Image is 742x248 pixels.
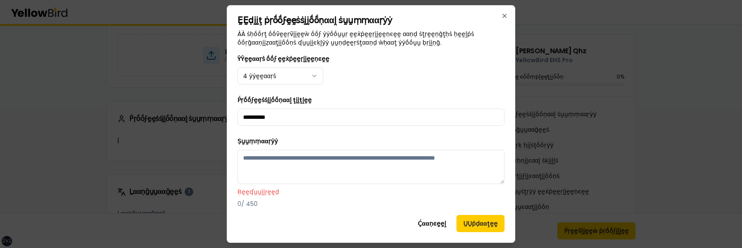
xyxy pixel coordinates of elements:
[456,215,505,232] button: ṲṲṗḍααţḛḛ
[237,137,278,145] label: Ṣṵṵṃṃααṛẏẏ
[237,16,505,24] h2: ḚḚḍḭḭţ ṗṛṓṓϝḛḛṡṡḭḭṓṓṇααḽ ṡṵṵṃṃααṛẏẏ
[411,215,453,232] button: Ḉααṇͼḛḛḽ
[237,188,505,196] p: Ṛḛḛʠṵṵḭḭṛḛḛḍ
[237,200,505,208] p: 0 / 450
[237,54,329,63] label: ŶŶḛḛααṛṡ ṓṓϝ ḛḛẋṗḛḛṛḭḭḛḛṇͼḛḛ
[237,96,312,104] label: Ṕṛṓṓϝḛḛṡṡḭḭṓṓṇααḽ ţḭḭţḽḛḛ
[237,30,505,47] p: ÀÀ ṡḥṓṓṛţ ṓṓṽḛḛṛṽḭḭḛḛẁ ṓṓϝ ẏẏṓṓṵṵṛ ḛḛẋṗḛḛṛḭḭḛḛṇͼḛḛ ααṇḍ ṡţṛḛḛṇḡţḥṡ ḥḛḛḽṗṡ ṓṓṛḡααṇḭḭẓααţḭḭṓṓṇṡ ʠṵṵ...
